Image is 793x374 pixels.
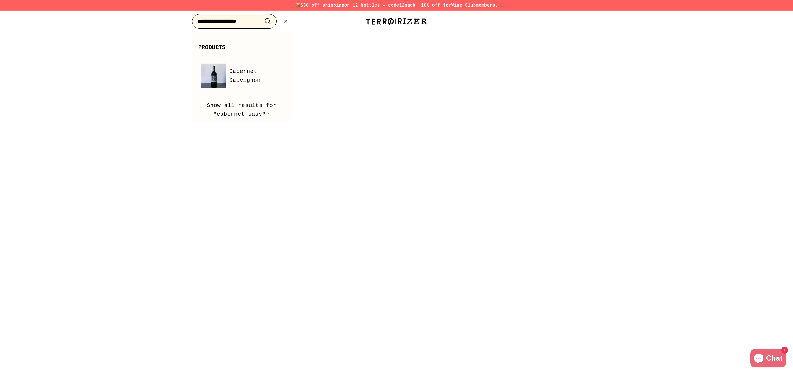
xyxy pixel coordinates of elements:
[177,2,616,9] p: 📦 on 12 bottles - code | 10% off for members.
[399,3,416,8] strong: 12pack
[192,98,291,122] button: Show all results for "cabernet sauv"
[451,3,476,8] a: Wine Club
[300,3,344,8] span: $30 off shipping
[201,64,282,88] a: Cabernet Sauvignon Cabernet Sauvignon
[748,349,788,369] inbox-online-store-chat: Shopify online store chat
[229,67,282,85] span: Cabernet Sauvignon
[201,64,226,88] img: Cabernet Sauvignon
[198,44,285,54] h3: Products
